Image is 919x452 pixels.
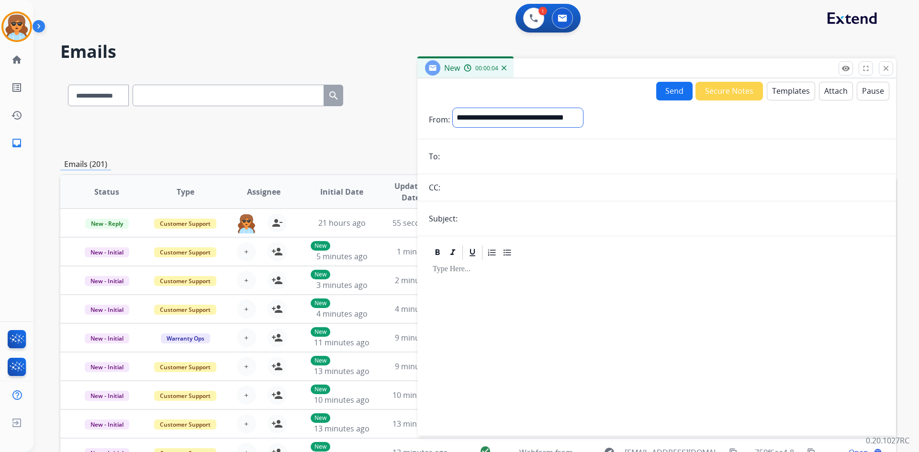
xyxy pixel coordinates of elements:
mat-icon: fullscreen [862,64,870,73]
mat-icon: home [11,54,22,66]
mat-icon: person_add [271,303,283,315]
mat-icon: person_add [271,389,283,401]
span: New - Initial [85,362,129,372]
span: 4 minutes ago [395,304,446,314]
p: New [311,413,330,423]
span: 9 minutes ago [395,361,446,372]
p: New [311,327,330,337]
span: Customer Support [154,391,216,401]
mat-icon: person_add [271,361,283,372]
span: Customer Support [154,305,216,315]
div: Bold [430,245,445,260]
span: New - Initial [85,333,129,343]
p: Emails (201) [60,158,111,170]
span: + [244,361,248,372]
p: New [311,385,330,394]
mat-icon: close [882,64,890,73]
mat-icon: search [328,90,339,101]
span: 3 minutes ago [316,280,368,290]
span: + [244,275,248,286]
span: New - Reply [85,219,129,229]
span: 00:00:04 [475,65,498,72]
span: Assignee [247,186,280,198]
button: + [237,386,256,405]
button: + [237,299,256,319]
span: 11 minutes ago [314,337,370,348]
button: Send [656,82,693,100]
span: 55 seconds ago [392,218,448,228]
h2: Emails [60,42,896,61]
div: Underline [465,245,480,260]
p: New [311,442,330,452]
span: New - Initial [85,391,129,401]
span: Initial Date [320,186,363,198]
div: Bullet List [500,245,515,260]
mat-icon: inbox [11,137,22,149]
mat-icon: person_remove [271,217,283,229]
span: + [244,246,248,257]
mat-icon: history [11,110,22,121]
mat-icon: person_add [271,275,283,286]
span: 5 minutes ago [316,251,368,262]
mat-icon: person_add [271,246,283,257]
mat-icon: list_alt [11,82,22,93]
span: New [444,63,460,73]
div: Italic [446,245,460,260]
p: CC: [429,182,440,193]
span: 10 minutes ago [314,395,370,405]
p: To: [429,151,440,162]
span: 1 minute ago [397,246,444,257]
button: + [237,271,256,290]
span: Customer Support [154,247,216,257]
span: + [244,332,248,343]
span: New - Initial [85,419,129,430]
mat-icon: person_add [271,418,283,430]
span: 9 minutes ago [395,332,446,343]
button: Attach [819,82,853,100]
p: New [311,241,330,251]
div: 1 [538,7,547,15]
p: Subject: [429,213,458,224]
span: 13 minutes ago [314,366,370,376]
img: agent-avatar [237,213,256,233]
button: Pause [857,82,889,100]
span: Customer Support [154,362,216,372]
span: 10 minutes ago [392,390,448,400]
span: + [244,389,248,401]
button: Secure Notes [695,82,763,100]
span: 13 minutes ago [392,419,448,429]
span: New - Initial [85,305,129,315]
span: + [244,303,248,315]
p: New [311,298,330,308]
div: Ordered List [485,245,499,260]
button: Templates [767,82,815,100]
span: Type [177,186,194,198]
span: 2 minutes ago [395,275,446,286]
p: 0.20.1027RC [866,435,909,446]
button: + [237,357,256,376]
span: Customer Support [154,276,216,286]
span: New - Initial [85,247,129,257]
span: 13 minutes ago [314,423,370,434]
span: 21 hours ago [318,218,366,228]
mat-icon: person_add [271,332,283,343]
span: Status [94,186,119,198]
p: New [311,270,330,279]
span: + [244,418,248,430]
p: New [311,356,330,365]
span: Updated Date [389,180,433,203]
span: Warranty Ops [161,333,210,343]
span: Customer Support [154,419,216,430]
p: From: [429,114,450,125]
button: + [237,328,256,347]
button: + [237,414,256,433]
span: Customer Support [154,219,216,229]
span: New - Initial [85,276,129,286]
button: + [237,242,256,261]
span: 4 minutes ago [316,309,368,319]
mat-icon: remove_red_eye [841,64,850,73]
img: avatar [3,13,30,40]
